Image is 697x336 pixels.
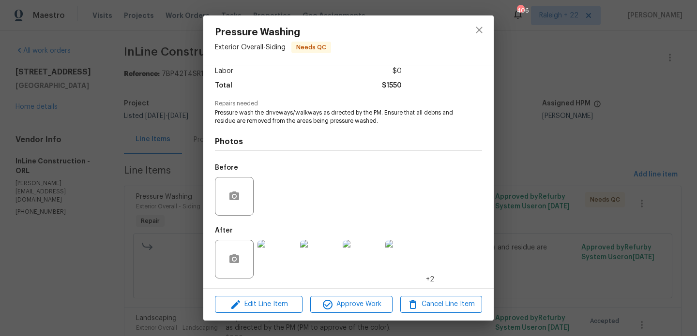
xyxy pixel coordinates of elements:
[215,27,331,38] span: Pressure Washing
[382,79,402,93] span: $1550
[215,109,455,125] span: Pressure wash the driveways/walkways as directed by the PM. Ensure that all debris and residue ar...
[310,296,392,313] button: Approve Work
[292,43,330,52] span: Needs QC
[313,298,389,310] span: Approve Work
[218,298,300,310] span: Edit Line Item
[393,64,402,78] span: $0
[215,227,233,234] h5: After
[403,298,479,310] span: Cancel Line Item
[215,79,232,93] span: Total
[215,44,286,51] span: Exterior Overall - Siding
[215,164,238,171] h5: Before
[215,296,303,313] button: Edit Line Item
[215,64,233,78] span: Labor
[400,296,482,313] button: Cancel Line Item
[517,6,524,15] div: 406
[215,101,482,107] span: Repairs needed
[215,137,482,146] h4: Photos
[468,18,491,42] button: close
[426,275,434,284] span: +2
